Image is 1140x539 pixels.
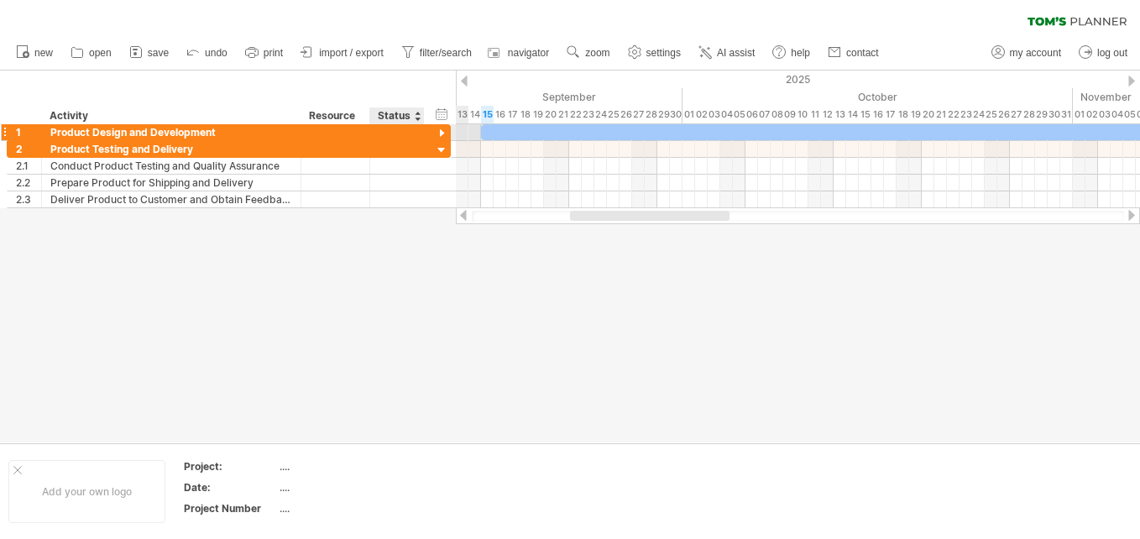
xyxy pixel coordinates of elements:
div: Wednesday, 5 November 2025 [1123,106,1136,123]
span: filter/search [420,47,472,59]
div: Conduct Product Testing and Quality Assurance [50,158,292,174]
div: Wednesday, 22 October 2025 [947,106,960,123]
div: Tuesday, 23 September 2025 [582,106,594,123]
a: zoom [562,42,614,64]
a: print [241,42,288,64]
a: AI assist [694,42,760,64]
div: October 2025 [682,88,1073,106]
div: Deliver Product to Customer and Obtain Feedback [50,191,292,207]
div: Tuesday, 4 November 2025 [1111,106,1123,123]
div: Monday, 27 October 2025 [1010,106,1022,123]
div: Friday, 31 October 2025 [1060,106,1073,123]
div: Sunday, 28 September 2025 [645,106,657,123]
div: 2 [16,141,41,157]
div: Product Testing and Delivery [50,141,292,157]
div: Wednesday, 29 October 2025 [1035,106,1048,123]
div: Thursday, 25 September 2025 [607,106,620,123]
span: print [264,47,283,59]
div: Saturday, 27 September 2025 [632,106,645,123]
div: Sunday, 19 October 2025 [909,106,922,123]
div: Monday, 20 October 2025 [922,106,934,123]
div: Wednesday, 24 September 2025 [594,106,607,123]
div: Prepare Product for Shipping and Delivery [50,175,292,191]
div: Saturday, 11 October 2025 [808,106,821,123]
div: Friday, 26 September 2025 [620,106,632,123]
a: open [66,42,117,64]
a: new [12,42,58,64]
div: Monday, 3 November 2025 [1098,106,1111,123]
div: Saturday, 25 October 2025 [985,106,997,123]
div: Friday, 19 September 2025 [531,106,544,123]
div: Resource [309,107,360,124]
div: Tuesday, 28 October 2025 [1022,106,1035,123]
span: save [148,47,169,59]
div: Status [378,107,415,124]
a: undo [182,42,233,64]
span: undo [205,47,227,59]
div: Sunday, 14 September 2025 [468,106,481,123]
div: Tuesday, 16 September 2025 [494,106,506,123]
div: Monday, 6 October 2025 [745,106,758,123]
div: 2.1 [16,158,41,174]
div: Thursday, 23 October 2025 [960,106,972,123]
div: Monday, 13 October 2025 [834,106,846,123]
div: Add your own logo [8,460,165,523]
div: 2.2 [16,175,41,191]
div: Thursday, 18 September 2025 [519,106,531,123]
div: 2.3 [16,191,41,207]
a: filter/search [397,42,477,64]
div: Sunday, 12 October 2025 [821,106,834,123]
div: September 2025 [305,88,682,106]
span: new [34,47,53,59]
div: Thursday, 16 October 2025 [871,106,884,123]
div: Saturday, 20 September 2025 [544,106,557,123]
div: Tuesday, 21 October 2025 [934,106,947,123]
span: settings [646,47,681,59]
div: Tuesday, 30 September 2025 [670,106,682,123]
div: Friday, 10 October 2025 [796,106,808,123]
span: log out [1097,47,1127,59]
div: Friday, 24 October 2025 [972,106,985,123]
div: Tuesday, 14 October 2025 [846,106,859,123]
div: Thursday, 9 October 2025 [783,106,796,123]
div: Saturday, 18 October 2025 [897,106,909,123]
span: my account [1010,47,1061,59]
div: Monday, 15 September 2025 [481,106,494,123]
div: Sunday, 21 September 2025 [557,106,569,123]
span: open [89,47,112,59]
div: Sunday, 5 October 2025 [733,106,745,123]
div: Project: [184,459,276,474]
span: import / export [319,47,384,59]
a: import / export [296,42,389,64]
div: Friday, 17 October 2025 [884,106,897,123]
div: Wednesday, 8 October 2025 [771,106,783,123]
a: navigator [485,42,554,64]
span: contact [846,47,879,59]
div: .... [280,480,421,495]
div: Saturday, 1 November 2025 [1073,106,1085,123]
div: Wednesday, 17 September 2025 [506,106,519,123]
div: Saturday, 4 October 2025 [720,106,733,123]
a: settings [624,42,686,64]
a: my account [987,42,1066,64]
div: Wednesday, 1 October 2025 [682,106,695,123]
span: AI assist [717,47,755,59]
div: 1 [16,124,41,140]
span: help [791,47,810,59]
a: log out [1075,42,1132,64]
span: zoom [585,47,609,59]
div: Thursday, 2 October 2025 [695,106,708,123]
div: Sunday, 2 November 2025 [1085,106,1098,123]
div: .... [280,501,421,515]
div: Monday, 22 September 2025 [569,106,582,123]
div: Wednesday, 15 October 2025 [859,106,871,123]
div: Thursday, 30 October 2025 [1048,106,1060,123]
div: Project Number [184,501,276,515]
div: .... [280,459,421,474]
a: save [125,42,174,64]
span: navigator [508,47,549,59]
div: Saturday, 13 September 2025 [456,106,468,123]
div: Tuesday, 7 October 2025 [758,106,771,123]
a: help [768,42,815,64]
div: Activity [50,107,291,124]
